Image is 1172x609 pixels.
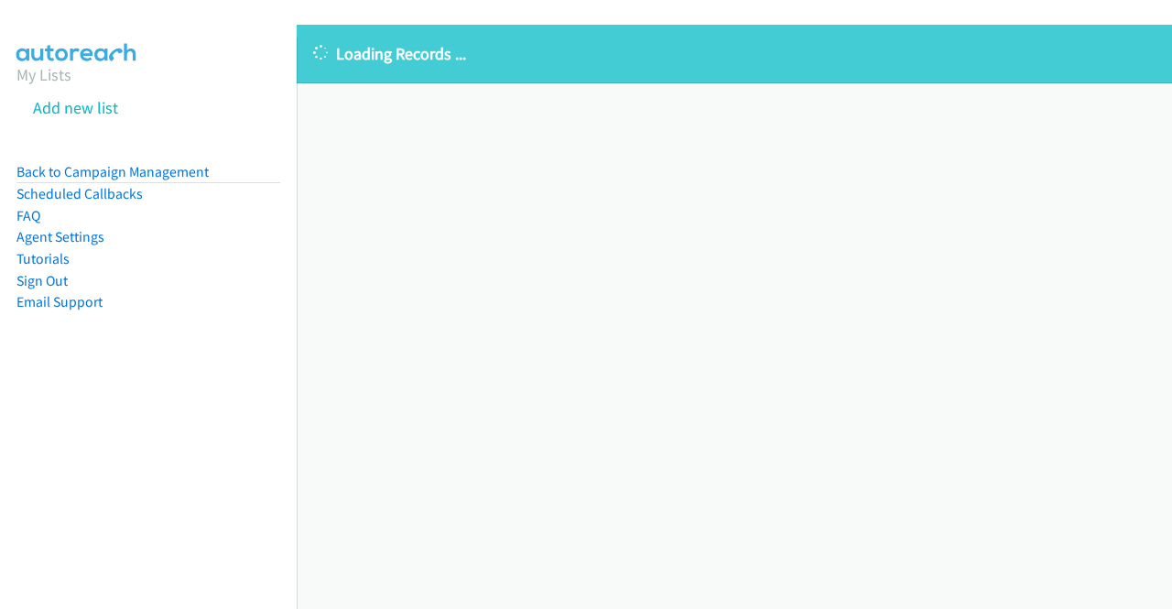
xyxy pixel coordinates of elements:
a: Back to Campaign Management [16,163,209,180]
a: Scheduled Callbacks [16,185,143,202]
a: Tutorials [16,250,70,267]
a: My Lists [16,64,71,85]
a: Sign Out [16,272,68,289]
p: Loading Records ... [313,41,1156,66]
a: Add new list [33,97,118,118]
a: Email Support [16,293,103,310]
a: Agent Settings [16,228,104,245]
a: FAQ [16,207,40,224]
